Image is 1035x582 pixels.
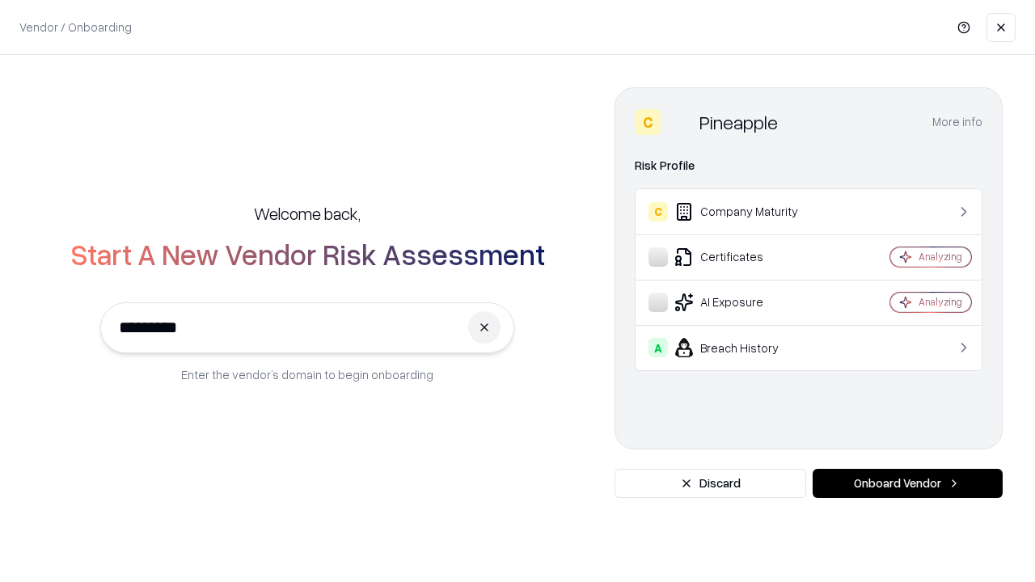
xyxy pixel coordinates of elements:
div: A [648,338,668,357]
div: AI Exposure [648,293,842,312]
div: Analyzing [919,250,962,264]
div: C [635,109,661,135]
div: Breach History [648,338,842,357]
h5: Welcome back, [254,202,361,225]
img: Pineapple [667,109,693,135]
div: Analyzing [919,295,962,309]
p: Enter the vendor’s domain to begin onboarding [181,366,433,383]
button: Onboard Vendor [813,469,1003,498]
div: C [648,202,668,221]
button: Discard [615,469,806,498]
h2: Start A New Vendor Risk Assessment [70,238,545,270]
p: Vendor / Onboarding [19,19,132,36]
div: Pineapple [699,109,778,135]
div: Company Maturity [648,202,842,221]
div: Risk Profile [635,156,982,175]
div: Certificates [648,247,842,267]
button: More info [932,108,982,137]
